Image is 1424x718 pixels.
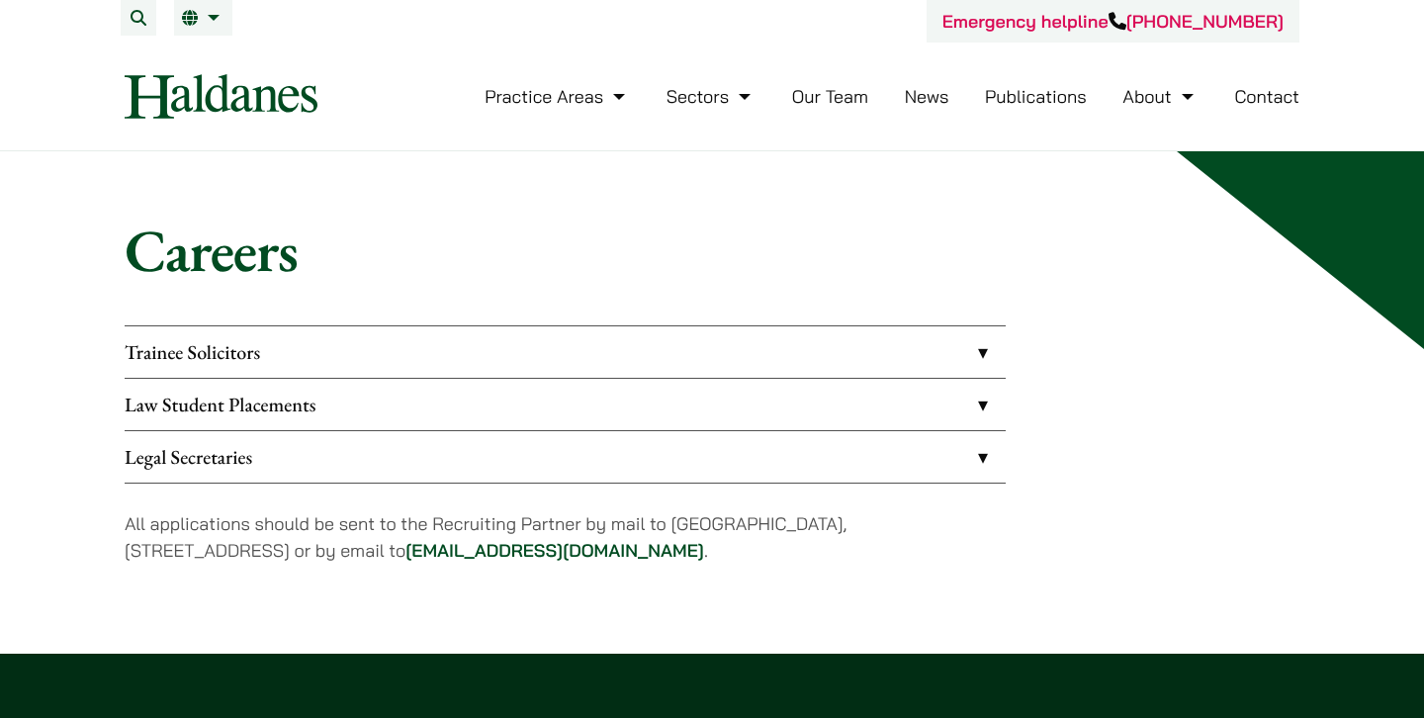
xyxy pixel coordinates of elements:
a: Emergency helpline[PHONE_NUMBER] [942,10,1284,33]
a: Our Team [792,85,868,108]
a: Publications [985,85,1087,108]
a: Sectors [667,85,756,108]
h1: Careers [125,215,1299,286]
a: News [905,85,949,108]
a: EN [182,10,224,26]
p: All applications should be sent to the Recruiting Partner by mail to [GEOGRAPHIC_DATA], [STREET_A... [125,510,1006,564]
a: About [1122,85,1198,108]
a: [EMAIL_ADDRESS][DOMAIN_NAME] [405,539,704,562]
a: Practice Areas [485,85,630,108]
a: Contact [1234,85,1299,108]
img: Logo of Haldanes [125,74,317,119]
a: Legal Secretaries [125,431,1006,483]
a: Trainee Solicitors [125,326,1006,378]
a: Law Student Placements [125,379,1006,430]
